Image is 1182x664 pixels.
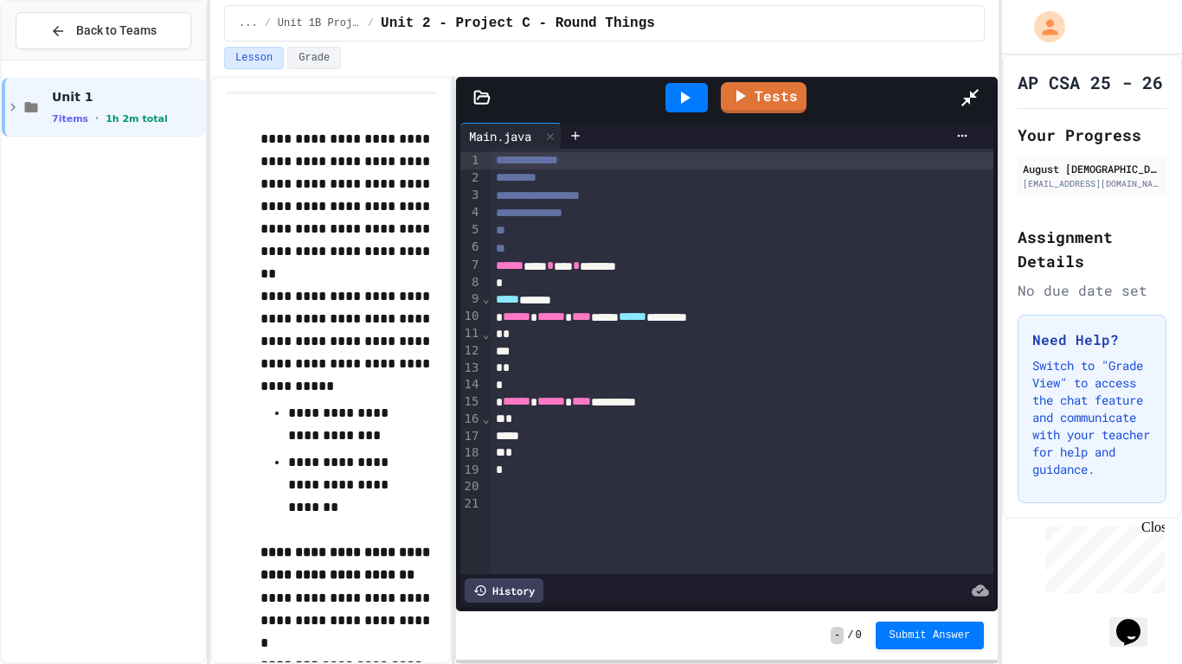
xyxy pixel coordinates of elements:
[460,290,482,308] div: 9
[95,112,99,125] span: •
[460,152,482,169] div: 1
[7,7,119,110] div: Chat with us now!Close
[460,411,482,428] div: 16
[460,325,482,342] div: 11
[278,16,361,30] span: Unit 1B Projects
[460,393,482,411] div: 15
[460,495,482,513] div: 21
[460,444,482,462] div: 18
[460,221,482,239] div: 5
[381,13,655,34] span: Unit 2 - Project C - Round Things
[460,239,482,256] div: 6
[460,169,482,187] div: 2
[52,113,88,124] span: 7 items
[460,257,482,274] div: 7
[460,360,482,377] div: 13
[460,428,482,445] div: 17
[1023,177,1161,190] div: [EMAIL_ADDRESS][DOMAIN_NAME]
[76,22,157,40] span: Back to Teams
[890,629,971,642] span: Submit Answer
[460,123,562,149] div: Main.java
[1032,357,1152,478] p: Switch to "Grade View" to access the chat feature and communicate with your teacher for help and ...
[1018,123,1166,147] h2: Your Progress
[1023,161,1161,176] div: August [DEMOGRAPHIC_DATA]
[239,16,258,30] span: ...
[265,16,271,30] span: /
[224,47,284,69] button: Lesson
[287,47,341,69] button: Grade
[1109,595,1165,647] iframe: chat widget
[1018,70,1163,94] h1: AP CSA 25 - 26
[460,462,482,479] div: 19
[460,478,482,495] div: 20
[855,629,861,642] span: 0
[368,16,374,30] span: /
[1032,329,1152,350] h3: Need Help?
[876,622,985,649] button: Submit Answer
[106,113,168,124] span: 1h 2m total
[460,274,482,291] div: 8
[52,89,202,105] span: Unit 1
[481,291,490,305] span: Fold line
[1038,520,1165,593] iframe: chat widget
[481,327,490,341] span: Fold line
[847,629,853,642] span: /
[460,308,482,325] div: 10
[460,342,482,360] div: 12
[460,127,540,145] div: Main.java
[481,412,490,425] span: Fold line
[1018,280,1166,301] div: No due date set
[721,82,806,113] a: Tests
[831,627,844,644] span: -
[460,187,482,204] div: 3
[1016,7,1070,47] div: My Account
[460,376,482,393] div: 14
[460,204,482,221] div: 4
[465,578,543,603] div: History
[16,12,191,49] button: Back to Teams
[1018,225,1166,273] h2: Assignment Details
